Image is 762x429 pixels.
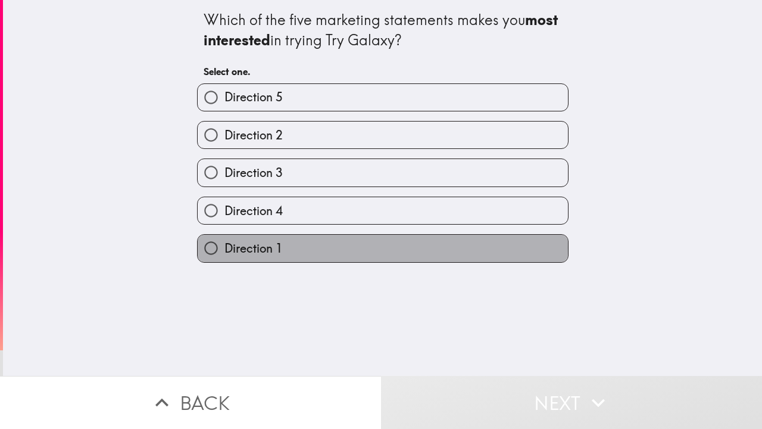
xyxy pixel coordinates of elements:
[198,122,568,148] button: Direction 2
[224,240,283,257] span: Direction 1
[198,235,568,262] button: Direction 1
[204,65,562,78] h6: Select one.
[381,376,762,429] button: Next
[204,10,562,50] div: Which of the five marketing statements makes you in trying Try Galaxy?
[224,127,283,144] span: Direction 2
[224,203,283,219] span: Direction 4
[198,84,568,111] button: Direction 5
[224,164,283,181] span: Direction 3
[204,11,561,49] b: most interested
[224,89,283,105] span: Direction 5
[198,197,568,224] button: Direction 4
[198,159,568,186] button: Direction 3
